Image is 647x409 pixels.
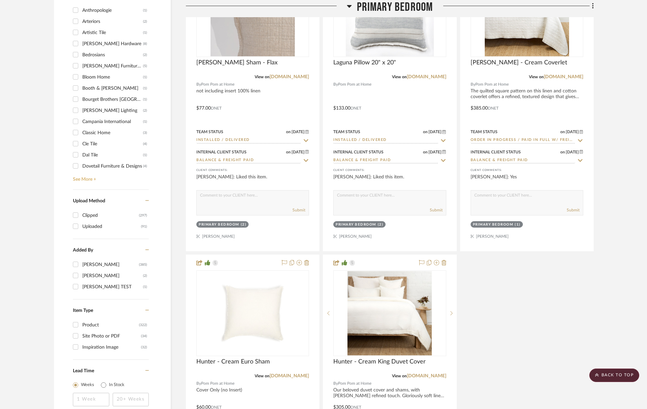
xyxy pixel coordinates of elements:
[82,139,143,149] div: Cle Tile
[73,199,105,203] span: Upload Method
[82,161,143,172] div: Dovetail Furniture & Designs
[529,75,544,79] span: View on
[143,127,147,138] div: (3)
[141,331,147,342] div: (34)
[139,210,147,221] div: (297)
[141,221,147,232] div: (91)
[82,27,143,38] div: Artistic Tile
[201,81,234,88] span: Pom Pom at Home
[139,259,147,270] div: (385)
[143,94,147,105] div: (1)
[82,16,143,27] div: Arteriors
[201,380,234,387] span: Pom Pom at Home
[428,129,442,134] span: [DATE]
[143,83,147,94] div: (1)
[333,358,426,366] span: Hunter - Cream King Duvet Cover
[196,59,278,66] span: [PERSON_NAME] Sham - Flax
[109,382,124,388] label: In Stock
[196,137,301,144] input: Type to Search…
[471,59,567,66] span: [PERSON_NAME] - Cream Coverlet
[589,369,639,382] scroll-to-top-button: BACK TO TOP
[560,150,565,154] span: on
[471,81,475,88] span: By
[565,129,580,134] span: [DATE]
[407,374,446,378] a: [DOMAIN_NAME]
[347,271,432,355] img: Hunter - Cream King Duvet Cover
[471,137,575,144] input: Type to Search…
[82,331,141,342] div: Site Photo or PDF
[255,75,270,79] span: View on
[471,174,583,187] div: [PERSON_NAME]: Yes
[196,157,301,164] input: Type to Search…
[73,308,93,313] span: Item Type
[567,207,580,213] button: Submit
[196,149,247,155] div: Internal Client Status
[82,83,143,94] div: Booth & [PERSON_NAME]
[82,150,143,160] div: Dal Tile
[336,222,376,227] div: Primary Bedroom
[139,320,147,330] div: (322)
[407,75,446,79] a: [DOMAIN_NAME]
[333,380,338,387] span: By
[143,16,147,27] div: (2)
[196,81,201,88] span: By
[471,157,575,164] input: Type to Search…
[196,380,201,387] span: By
[82,259,139,270] div: [PERSON_NAME]
[82,50,143,60] div: Bedrosians
[73,393,109,406] input: 1 Week
[143,50,147,60] div: (2)
[333,149,384,155] div: Internal Client Status
[378,222,384,227] div: (2)
[141,342,147,353] div: (32)
[286,150,291,154] span: on
[196,358,270,366] span: Hunter - Cream Euro Sham
[82,72,143,83] div: Bloom Home
[82,270,143,281] div: [PERSON_NAME]
[291,129,305,134] span: [DATE]
[199,222,239,227] div: Primary Bedroom
[113,393,149,406] input: 20+ Weeks
[392,374,407,378] span: View on
[143,27,147,38] div: (1)
[71,172,149,182] a: See More +
[241,222,247,227] div: (2)
[333,174,446,187] div: [PERSON_NAME]: Liked this item.
[143,150,147,160] div: (1)
[292,207,305,213] button: Submit
[565,150,580,154] span: [DATE]
[73,369,94,373] span: Lead Time
[82,282,143,292] div: [PERSON_NAME] TEST
[82,38,143,49] div: [PERSON_NAME] Hardware
[82,94,143,105] div: Bourget Brothers [GEOGRAPHIC_DATA][PERSON_NAME]
[143,5,147,16] div: (1)
[143,161,147,172] div: (4)
[338,81,371,88] span: Pom Pom at Home
[82,127,143,138] div: Classic Home
[82,210,139,221] div: Clipped
[515,222,521,227] div: (1)
[82,105,143,116] div: [PERSON_NAME] Lighting
[143,61,147,71] div: (5)
[73,248,93,253] span: Added By
[82,5,143,16] div: Anthropologie
[286,130,291,134] span: on
[255,374,270,378] span: View on
[270,75,309,79] a: [DOMAIN_NAME]
[210,271,295,355] img: Hunter - Cream Euro Sham
[473,222,513,227] div: Primary Bedroom
[143,72,147,83] div: (1)
[560,130,565,134] span: on
[196,129,223,135] div: Team Status
[333,81,338,88] span: By
[471,149,521,155] div: Internal Client Status
[423,130,428,134] span: on
[333,59,396,66] span: Laguna Pillow 20" x 20"
[143,139,147,149] div: (4)
[82,221,141,232] div: Uploaded
[196,174,309,187] div: [PERSON_NAME]: Liked this item.
[333,137,438,144] input: Type to Search…
[82,320,139,330] div: Product
[82,342,141,353] div: Inspiration Image
[423,150,428,154] span: on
